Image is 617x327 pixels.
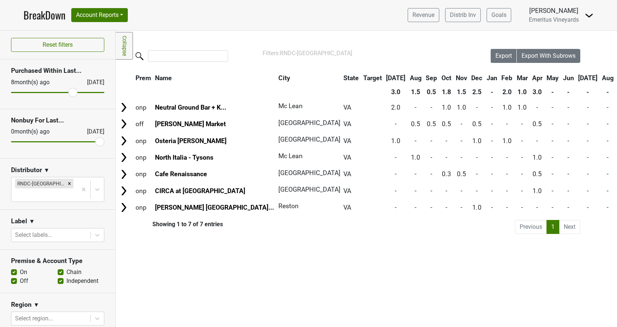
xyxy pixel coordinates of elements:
h3: Premise & Account Type [11,257,104,265]
div: RNDC-[GEOGRAPHIC_DATA] [15,179,65,188]
th: 0.5 [424,85,439,99]
span: 1.0 [533,154,542,161]
th: 1.0 [515,85,530,99]
span: - [461,137,462,145]
th: 3.0 [384,85,407,99]
h3: Purchased Within Last... [11,67,104,75]
th: Nov: activate to sort column ascending [454,71,469,85]
span: VA [343,187,351,195]
img: Arrow right [118,118,129,129]
th: Name: activate to sort column ascending [154,71,276,85]
img: Arrow right [118,169,129,180]
span: - [552,120,553,128]
span: Prem [136,74,151,82]
span: - [430,137,432,145]
th: 1.5 [454,85,469,99]
button: Reset filters [11,38,104,52]
span: - [491,170,493,178]
span: - [506,154,508,161]
span: Name [155,74,172,82]
th: - [485,85,499,99]
span: ▼ [33,301,39,309]
a: Revenue [408,8,439,22]
th: Jul: activate to sort column ascending [577,71,600,85]
th: 1.8 [440,85,453,99]
span: - [395,204,397,211]
span: VA [343,154,351,161]
img: Arrow right [118,185,129,196]
td: off [134,116,153,132]
span: - [476,170,478,178]
a: Goals [487,8,511,22]
th: Jul: activate to sort column ascending [384,71,407,85]
div: [PERSON_NAME] [529,6,579,15]
span: [GEOGRAPHIC_DATA] [278,119,340,127]
span: - [415,104,416,111]
th: 1.5 [408,85,423,99]
span: - [552,187,553,195]
label: Chain [66,268,82,277]
th: - [600,85,616,99]
h3: Label [11,217,27,225]
div: 0 month(s) ago [11,127,69,136]
span: 1.0 [442,104,451,111]
span: - [430,104,432,111]
a: North Italia - Tysons [155,154,213,161]
th: State: activate to sort column ascending [342,71,361,85]
span: - [415,137,416,145]
img: Arrow right [118,102,129,113]
div: Filters: [263,49,470,58]
span: - [567,170,569,178]
span: - [587,104,589,111]
span: - [491,187,493,195]
span: - [587,137,589,145]
div: Remove RNDC-VA [65,179,73,188]
span: - [445,187,447,195]
span: 1.0 [391,137,400,145]
span: - [607,154,609,161]
span: - [461,187,462,195]
span: Mc Lean [278,152,303,160]
th: - [545,85,560,99]
span: 0.3 [442,170,451,178]
th: - [577,85,600,99]
div: [DATE] [80,127,104,136]
span: - [395,187,397,195]
span: - [521,170,523,178]
span: ▼ [29,217,35,226]
a: [PERSON_NAME] [GEOGRAPHIC_DATA]... [155,204,274,211]
td: onp [134,99,153,115]
span: 1.0 [533,187,542,195]
span: - [587,154,589,161]
th: 2.5 [469,85,484,99]
label: On [20,268,27,277]
h3: Distributor [11,166,42,174]
span: - [476,104,478,111]
span: - [491,137,493,145]
span: 0.5 [472,120,481,128]
span: - [607,187,609,195]
th: Jun: activate to sort column ascending [561,71,576,85]
span: VA [343,120,351,128]
span: - [491,104,493,111]
span: - [587,204,589,211]
th: City: activate to sort column ascending [277,71,337,85]
span: - [552,204,553,211]
th: Target: activate to sort column ascending [361,71,384,85]
th: - [561,85,576,99]
div: 8 month(s) ago [11,78,69,87]
th: Apr: activate to sort column ascending [530,71,544,85]
h3: Nonbuy For Last... [11,117,104,124]
span: 2.0 [391,104,400,111]
th: Jan: activate to sort column ascending [485,71,499,85]
span: [GEOGRAPHIC_DATA] [278,136,340,143]
span: 1.0 [472,204,481,211]
span: 1.0 [502,137,512,145]
span: - [491,154,493,161]
span: Export [495,52,512,59]
span: - [521,154,523,161]
span: - [567,120,569,128]
span: - [491,120,493,128]
a: CIRCA at [GEOGRAPHIC_DATA] [155,187,245,195]
span: VA [343,104,351,111]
